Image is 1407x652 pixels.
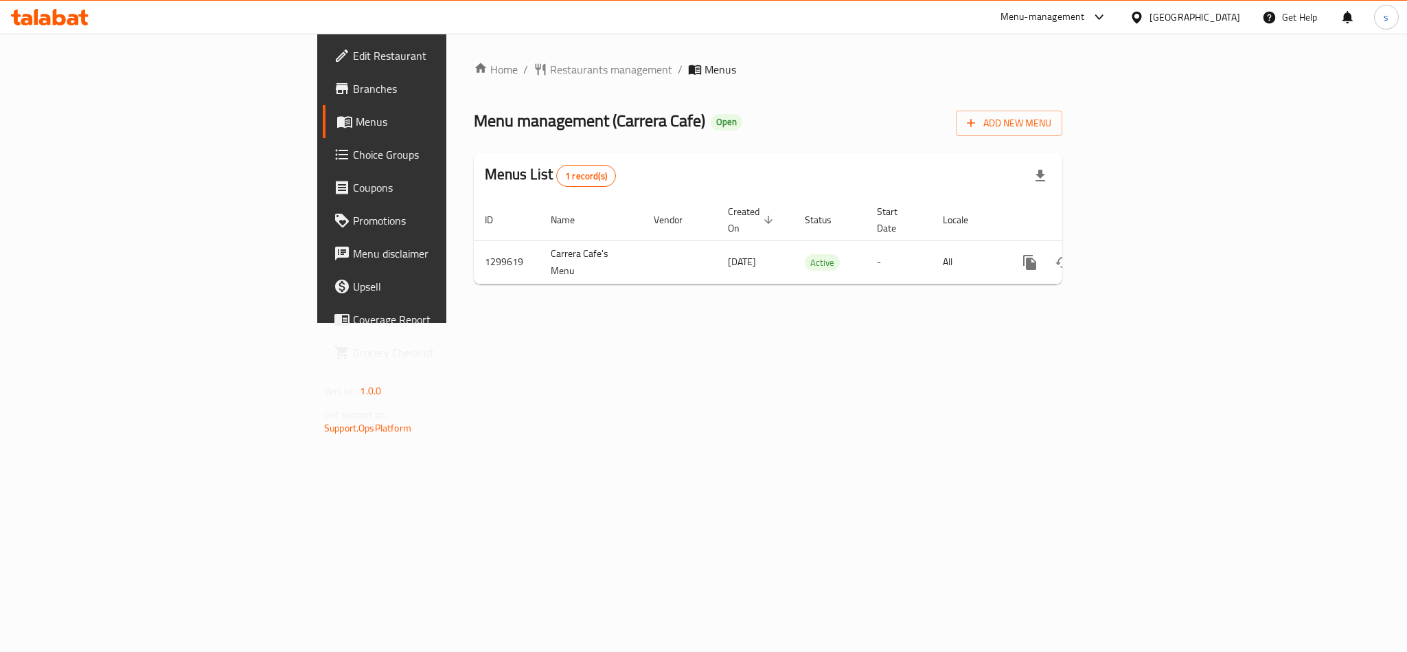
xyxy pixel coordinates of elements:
a: Menus [323,105,552,138]
span: Active [805,255,840,271]
h2: Menus List [485,164,616,187]
span: [DATE] [728,253,756,271]
td: - [866,240,932,284]
div: Active [805,254,840,271]
div: [GEOGRAPHIC_DATA] [1149,10,1240,25]
span: Status [805,212,849,228]
span: Version: [324,382,358,400]
span: Menus [705,61,736,78]
span: Start Date [877,203,915,236]
a: Upsell [323,270,552,303]
span: Name [551,212,593,228]
span: 1.0.0 [360,382,381,400]
a: Grocery Checklist [323,336,552,369]
span: Locale [943,212,986,228]
span: Restaurants management [550,61,672,78]
a: Choice Groups [323,138,552,171]
span: Menu disclaimer [353,245,541,262]
span: ID [485,212,511,228]
td: Carrera Cafe's Menu [540,240,643,284]
a: Edit Restaurant [323,39,552,72]
span: Grocery Checklist [353,344,541,361]
div: Export file [1024,159,1057,192]
a: Restaurants management [534,61,672,78]
span: Coverage Report [353,311,541,328]
span: Open [711,116,742,128]
div: Open [711,114,742,131]
span: Edit Restaurant [353,47,541,64]
td: All [932,240,1003,284]
button: Add New Menu [956,111,1062,136]
table: enhanced table [474,199,1156,284]
div: Total records count [556,165,616,187]
span: Menus [356,113,541,130]
span: Upsell [353,278,541,295]
button: Change Status [1046,246,1079,279]
span: Branches [353,80,541,97]
div: Menu-management [1000,9,1085,25]
a: Coupons [323,171,552,204]
button: more [1014,246,1046,279]
a: Menu disclaimer [323,237,552,270]
nav: breadcrumb [474,61,1062,78]
th: Actions [1003,199,1156,241]
a: Branches [323,72,552,105]
li: / [678,61,683,78]
span: 1 record(s) [557,170,615,183]
span: Choice Groups [353,146,541,163]
span: Menu management ( Carrera Cafe ) [474,105,705,136]
a: Support.OpsPlatform [324,419,411,437]
span: Coupons [353,179,541,196]
span: Created On [728,203,777,236]
span: Promotions [353,212,541,229]
span: Vendor [654,212,700,228]
span: Add New Menu [967,115,1051,132]
a: Coverage Report [323,303,552,336]
a: Promotions [323,204,552,237]
span: Get support on: [324,405,387,423]
span: s [1384,10,1388,25]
